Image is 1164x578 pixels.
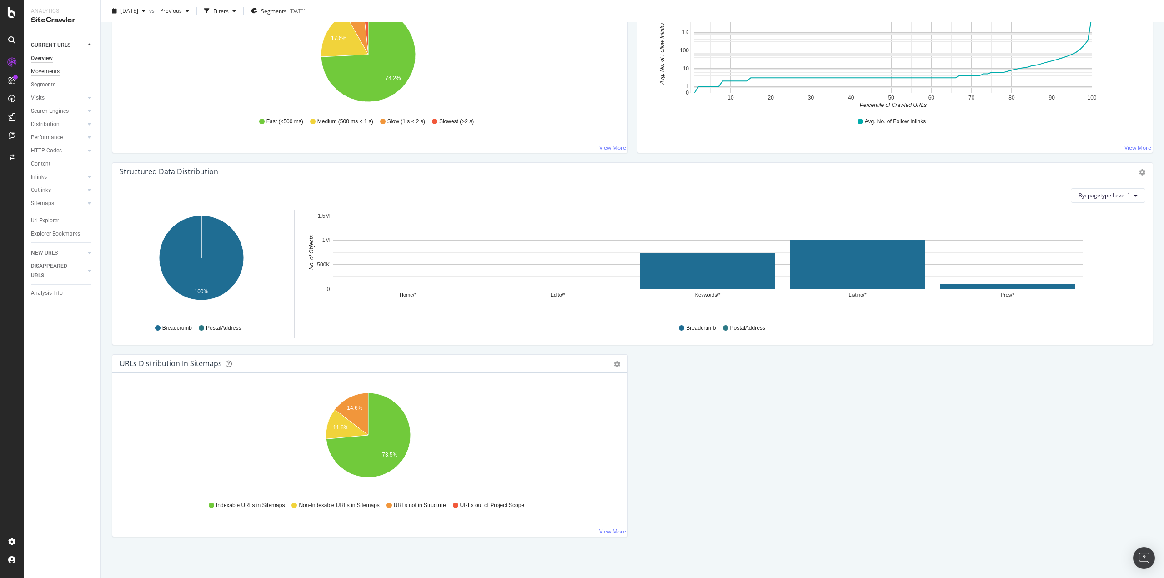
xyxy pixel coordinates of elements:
[682,29,689,35] text: 1K
[122,210,281,316] svg: A chart.
[686,90,689,96] text: 0
[31,261,77,281] div: DISAPPEARED URLS
[31,186,85,195] a: Outlinks
[860,102,927,108] text: Percentile of Crawled URLs
[322,237,330,243] text: 1M
[149,7,156,15] span: vs
[1079,191,1130,199] span: By: pagetype Level 1
[968,95,975,101] text: 70
[888,95,894,101] text: 50
[266,118,303,126] span: Fast (<500 ms)
[247,4,309,18] button: Segments[DATE]
[31,186,51,195] div: Outlinks
[31,54,94,63] a: Overview
[31,54,53,63] div: Overview
[327,286,330,292] text: 0
[31,67,60,76] div: Movements
[331,35,346,41] text: 17.6%
[31,106,69,116] div: Search Engines
[680,47,689,54] text: 100
[439,118,474,126] span: Slowest (>2 s)
[333,424,349,431] text: 11.8%
[928,95,935,101] text: 60
[120,387,617,493] svg: A chart.
[31,248,85,258] a: NEW URLS
[31,216,59,226] div: Url Explorer
[31,288,94,298] a: Analysis Info
[1049,95,1055,101] text: 90
[31,93,45,103] div: Visits
[108,4,149,18] button: [DATE]
[31,146,62,156] div: HTTP Codes
[727,95,734,101] text: 10
[289,7,306,15] div: [DATE]
[216,502,285,509] span: Indexable URLs in Sitemaps
[1001,292,1015,297] text: Pros/*
[31,216,94,226] a: Url Explorer
[808,95,814,101] text: 30
[156,7,182,15] span: Previous
[31,120,60,129] div: Distribution
[31,93,85,103] a: Visits
[599,528,626,535] a: View More
[308,235,315,270] text: No. of Objects
[1124,144,1151,151] a: View More
[460,502,524,509] span: URLs out of Project Scope
[261,7,286,15] span: Segments
[31,288,63,298] div: Analysis Info
[683,65,689,72] text: 10
[848,95,854,101] text: 40
[599,144,626,151] a: View More
[318,213,330,219] text: 1.5M
[306,210,1139,316] svg: A chart.
[31,172,47,182] div: Inlinks
[387,118,425,126] span: Slow (1 s < 2 s)
[206,324,241,332] span: PostalAddress
[400,292,416,297] text: Home/*
[31,261,85,281] a: DISAPPEARED URLS
[614,361,620,367] div: gear
[156,4,193,18] button: Previous
[120,7,138,15] span: 2025 Sep. 9th
[382,452,397,458] text: 73.5%
[31,40,70,50] div: CURRENT URLS
[394,502,446,509] span: URLs not in Structure
[768,95,774,101] text: 20
[213,7,229,15] div: Filters
[31,159,50,169] div: Content
[31,7,93,15] div: Analytics
[195,288,209,295] text: 100%
[31,229,80,239] div: Explorer Bookmarks
[31,133,85,142] a: Performance
[31,199,54,208] div: Sitemaps
[120,359,222,368] div: URLs Distribution in Sitemaps
[31,199,85,208] a: Sitemaps
[1071,188,1145,203] button: By: pagetype Level 1
[31,40,85,50] a: CURRENT URLS
[317,118,373,126] span: Medium (500 ms < 1 s)
[31,106,85,116] a: Search Engines
[31,15,93,25] div: SiteCrawler
[686,324,716,332] span: Breadcrumb
[347,405,362,411] text: 14.6%
[162,324,192,332] span: Breadcrumb
[1133,547,1155,569] div: Open Intercom Messenger
[31,146,85,156] a: HTTP Codes
[695,292,721,297] text: Keywords/*
[385,75,401,81] text: 74.2%
[1008,95,1015,101] text: 80
[120,4,617,109] svg: A chart.
[299,502,379,509] span: Non-Indexable URLs in Sitemaps
[849,292,867,297] text: Listing/*
[730,324,765,332] span: PostalAddress
[865,118,926,126] span: Avg. No. of Follow Inlinks
[645,4,1142,109] svg: A chart.
[31,159,94,169] a: Content
[31,120,85,129] a: Distribution
[686,83,689,90] text: 1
